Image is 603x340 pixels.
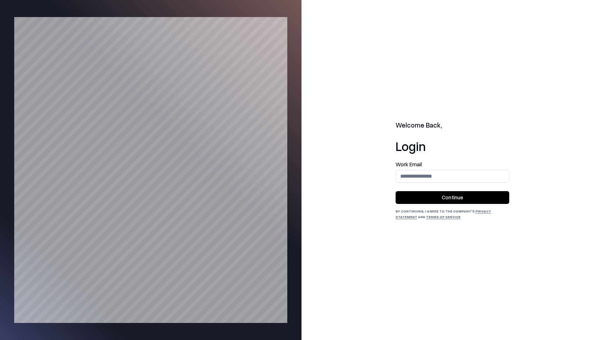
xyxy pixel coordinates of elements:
[396,208,509,220] div: By continuing, I agree to the Company's and
[426,215,461,219] a: Terms of Service
[396,120,509,130] h2: Welcome Back,
[396,209,491,219] a: Privacy Statement
[396,162,509,167] label: Work Email
[396,139,509,153] h1: Login
[396,191,509,204] button: Continue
